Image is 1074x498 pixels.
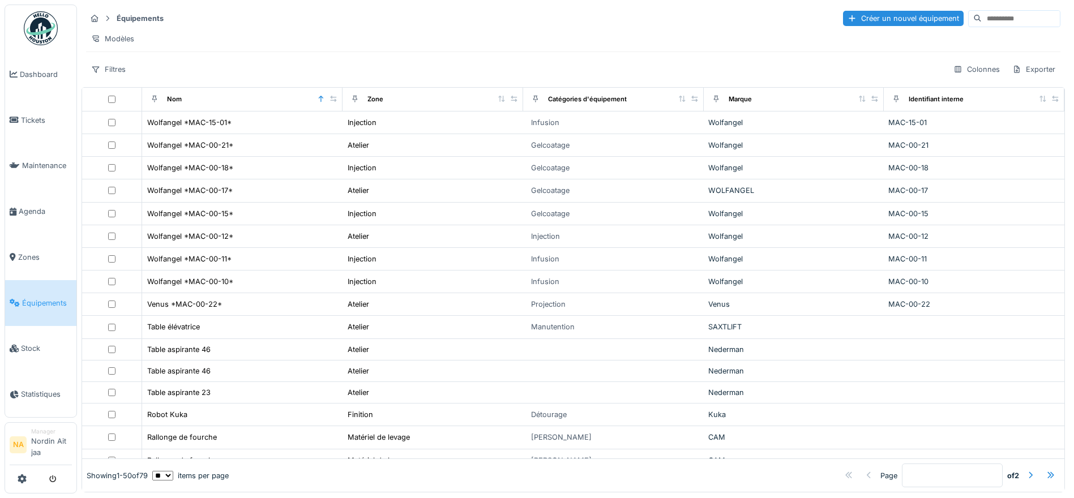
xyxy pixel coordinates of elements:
div: Identifiant interne [909,95,964,104]
div: Atelier [348,387,369,398]
a: Agenda [5,188,76,234]
strong: Équipements [112,13,168,24]
span: Tickets [21,115,72,126]
div: MAC-15-01 [888,117,1060,128]
div: MAC-00-10 [888,276,1060,287]
div: Wolfangel *MAC-00-10* [147,276,233,287]
div: Marque [729,95,752,104]
div: Wolfangel *MAC-00-21* [147,140,233,151]
div: MAC-00-11 [888,254,1060,264]
div: Venus *MAC-00-22* [147,299,222,310]
div: Nederman [708,366,880,376]
div: Table aspirante 46 [147,366,211,376]
div: Wolfangel [708,117,880,128]
img: Badge_color-CXgf-gQk.svg [24,11,58,45]
div: Injection [348,117,376,128]
div: Modèles [86,31,139,47]
div: Rallonge de fourche [147,432,217,443]
div: Gelcoatage [531,185,570,196]
div: MAC-00-22 [888,299,1060,310]
div: Colonnes [948,61,1005,78]
div: Infusion [531,254,559,264]
div: Nederman [708,387,880,398]
div: Injection [348,276,376,287]
span: Agenda [19,206,72,217]
div: Zone [367,95,383,104]
a: Dashboard [5,51,76,97]
div: Gelcoatage [531,208,570,219]
div: CAM [708,455,880,466]
span: Maintenance [22,160,72,171]
div: Injection [531,231,560,242]
span: Zones [18,252,72,263]
div: Showing 1 - 50 of 79 [87,470,148,481]
div: MAC-00-21 [888,140,1060,151]
div: Exporter [1007,61,1060,78]
div: Manager [31,427,72,436]
div: [PERSON_NAME] [531,432,592,443]
div: Atelier [348,366,369,376]
a: Équipements [5,280,76,326]
div: MAC-00-17 [888,185,1060,196]
a: NA ManagerNordin Ait jaa [10,427,72,465]
li: NA [10,436,27,453]
div: Matériel de levage [348,432,410,443]
span: Équipements [22,298,72,308]
div: Filtres [86,61,131,78]
div: Finition [348,409,373,420]
div: MAC-00-18 [888,162,1060,173]
div: Détourage [531,409,567,420]
div: Wolfangel [708,231,880,242]
div: Atelier [348,344,369,355]
strong: of 2 [1007,470,1019,481]
div: Injection [348,254,376,264]
li: Nordin Ait jaa [31,427,72,462]
span: Statistiques [21,389,72,400]
div: Robot Kuka [147,409,187,420]
div: Wolfangel *MAC-00-18* [147,162,233,173]
div: Wolfangel [708,140,880,151]
span: Dashboard [20,69,72,80]
div: Wolfangel *MAC-00-11* [147,254,232,264]
div: CAM [708,432,880,443]
div: MAC-00-15 [888,208,1060,219]
span: Stock [21,343,72,354]
a: Tickets [5,97,76,143]
div: Table aspirante 46 [147,344,211,355]
div: Venus [708,299,880,310]
a: Statistiques [5,371,76,417]
div: Kuka [708,409,880,420]
div: Atelier [348,140,369,151]
div: Matériel de levage [348,455,410,466]
div: Wolfangel *MAC-00-17* [147,185,233,196]
div: Gelcoatage [531,162,570,173]
a: Stock [5,326,76,372]
div: Atelier [348,231,369,242]
div: Wolfangel [708,162,880,173]
div: [PERSON_NAME] [531,455,592,466]
div: Atelier [348,299,369,310]
div: Manutention [531,321,575,332]
div: Nom [167,95,182,104]
div: Injection [348,162,376,173]
div: Injection [348,208,376,219]
div: Table élévatrice [147,321,200,332]
div: Page [880,470,897,481]
div: WOLFANGEL [708,185,880,196]
div: Wolfangel [708,208,880,219]
div: SAXTLIFT [708,321,880,332]
div: Atelier [348,321,369,332]
div: Rallonge de fourche [147,455,217,466]
div: Gelcoatage [531,140,570,151]
div: Wolfangel [708,254,880,264]
div: Atelier [348,185,369,196]
div: Table aspirante 23 [147,387,211,398]
div: Créer un nouvel équipement [843,11,964,26]
div: Wolfangel *MAC-00-12* [147,231,233,242]
a: Zones [5,234,76,280]
div: Infusion [531,276,559,287]
div: items per page [152,470,229,481]
div: MAC-00-12 [888,231,1060,242]
div: Wolfangel *MAC-15-01* [147,117,232,128]
div: Nederman [708,344,880,355]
